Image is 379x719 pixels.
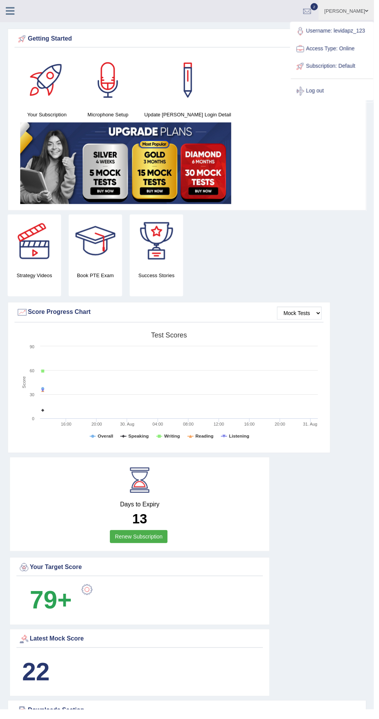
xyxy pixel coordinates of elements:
text: 90 [30,349,35,354]
b: 22 [22,667,50,695]
div: Score Progress Chart [17,311,326,322]
div: Getting Started [17,34,362,45]
h4: Your Subscription [20,112,75,120]
h4: Book PTE Exam [70,275,124,283]
img: small5.jpg [20,124,234,207]
tspan: 30. Aug [122,428,136,432]
text: 20:00 [93,428,104,432]
text: 16:00 [62,428,73,432]
text: 08:00 [186,428,196,432]
text: 04:00 [155,428,166,432]
div: Your Target Score [19,569,265,581]
text: 0 [32,422,35,427]
h4: Microphone Setup [82,112,137,120]
a: Log out [295,83,378,101]
tspan: Writing [166,440,182,445]
h4: Strategy Videos [8,275,62,283]
tspan: Score [22,382,27,394]
h4: Days to Expiry [19,508,265,515]
h4: Update [PERSON_NAME] Login Detail [144,112,236,120]
tspan: 31. Aug [307,428,321,432]
text: 60 [30,373,35,378]
text: 20:00 [278,428,289,432]
text: 30 [30,398,35,402]
tspan: Reading [198,440,216,445]
div: Latest Mock Score [19,642,265,654]
b: 79+ [30,594,73,622]
a: Renew Subscription [111,537,170,550]
b: 13 [134,518,149,533]
text: 16:00 [248,428,258,432]
text: 12:00 [217,428,227,432]
tspan: Listening [232,440,253,445]
tspan: Test scores [153,336,189,344]
a: Subscription: Default [295,58,378,76]
span: 2 [315,3,323,10]
tspan: Overall [99,440,115,445]
a: Username: levidapz_123 [295,23,378,41]
tspan: Speaking [130,440,150,445]
a: Access Type: Online [295,41,378,58]
h4: Success Stories [131,275,186,283]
